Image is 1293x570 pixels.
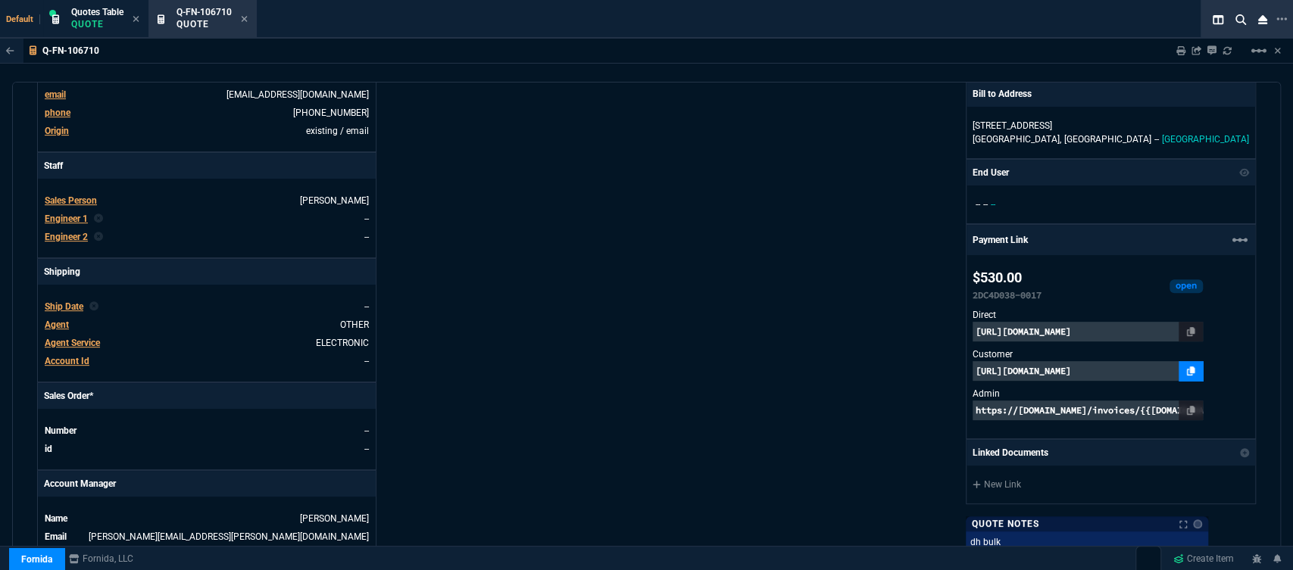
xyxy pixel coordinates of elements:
[38,259,376,285] p: Shipping
[364,232,369,242] a: --
[44,441,370,456] tr: undefined
[1274,45,1281,57] a: Hide Workbench
[1154,134,1159,145] span: --
[976,199,980,210] span: --
[44,87,370,102] tr: eonyuru@mypcdoc.net
[71,18,123,30] p: Quote
[45,338,100,348] span: Agent Service
[44,317,370,332] tr: undefined
[316,338,369,348] a: ELECTRONIC
[973,119,1249,132] p: [STREET_ADDRESS]
[241,14,248,26] nx-icon: Close Tab
[44,511,370,526] tr: undefined
[973,347,1203,361] p: Customer
[300,195,369,206] a: [PERSON_NAME]
[89,300,98,313] nx-icon: Clear selected rep
[1162,134,1249,145] span: [GEOGRAPHIC_DATA]
[44,529,370,544] tr: undefined
[45,232,88,242] span: Engineer 2
[973,400,1203,420] p: https://[DOMAIN_NAME]/invoices/{{[DOMAIN_NAME]}}
[44,123,370,139] tr: undefined
[45,513,67,524] span: Name
[176,18,232,30] p: Quote
[38,153,376,179] p: Staff
[45,89,66,100] span: email
[38,383,376,409] p: Sales Order*
[44,211,370,226] tr: undefined
[973,233,1028,247] p: Payment Link
[973,322,1203,341] p: [URL][DOMAIN_NAME]
[45,319,69,330] span: Agent
[1207,11,1229,29] nx-icon: Split Panels
[973,446,1048,459] p: Linked Documents
[6,14,40,24] span: Default
[44,299,370,314] tr: undefined
[973,308,1203,322] p: Direct
[973,361,1203,381] p: [URL][DOMAIN_NAME]
[45,301,83,312] span: Ship Date
[973,134,1061,145] span: [GEOGRAPHIC_DATA],
[42,45,99,57] p: Q-FN-106710
[973,267,1042,288] p: $530.00
[38,471,376,497] p: Account Manager
[44,354,370,369] tr: undefined
[364,213,369,224] a: --
[1276,12,1287,26] nx-icon: Open New Tab
[71,7,123,17] span: Quotes Table
[6,45,14,56] nx-icon: Back to Table
[364,301,369,312] span: --
[364,444,369,454] a: --
[45,213,88,224] span: Engineer 1
[983,199,988,210] span: --
[972,518,1039,530] p: Quote Notes
[1170,279,1203,293] div: open
[991,199,995,210] span: --
[1252,11,1273,29] nx-icon: Close Workbench
[1229,11,1252,29] nx-icon: Search
[973,166,1009,179] p: End User
[306,126,369,136] span: existing / email
[89,531,369,542] a: [PERSON_NAME][EMAIL_ADDRESS][PERSON_NAME][DOMAIN_NAME]
[45,107,70,118] span: phone
[94,230,103,244] nx-icon: Clear selected rep
[45,425,77,436] span: Number
[1231,231,1249,249] mat-icon: Example home icon
[44,229,370,245] tr: undefined
[973,87,1032,101] p: Bill to Address
[1239,166,1250,179] nx-icon: Show/Hide End User to Customer
[226,89,369,100] a: [EMAIL_ADDRESS][DOMAIN_NAME]
[340,319,369,330] a: OTHER
[44,335,370,350] tr: undefined
[133,14,139,26] nx-icon: Close Tab
[94,212,103,226] nx-icon: Clear selected rep
[364,356,369,366] a: --
[45,356,89,366] span: Account Id
[973,478,1249,491] a: New Link
[1250,42,1268,60] mat-icon: Example home icon
[1064,134,1151,145] span: [GEOGRAPHIC_DATA]
[64,552,138,565] a: msbcCompanyName
[45,195,97,206] span: Sales Person
[300,513,369,524] a: [PERSON_NAME]
[364,425,369,436] a: --
[973,288,1042,302] p: 2DC4D038-0017
[45,444,52,454] span: id
[44,423,370,438] tr: undefined
[44,193,370,208] tr: undefined
[45,126,69,136] a: Origin
[45,531,67,542] span: Email
[44,105,370,120] tr: (214) 989-3765
[1167,547,1240,570] a: Create Item
[973,387,1203,400] p: Admin
[176,7,232,17] span: Q-FN-106710
[293,107,369,118] a: (214) 989-3765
